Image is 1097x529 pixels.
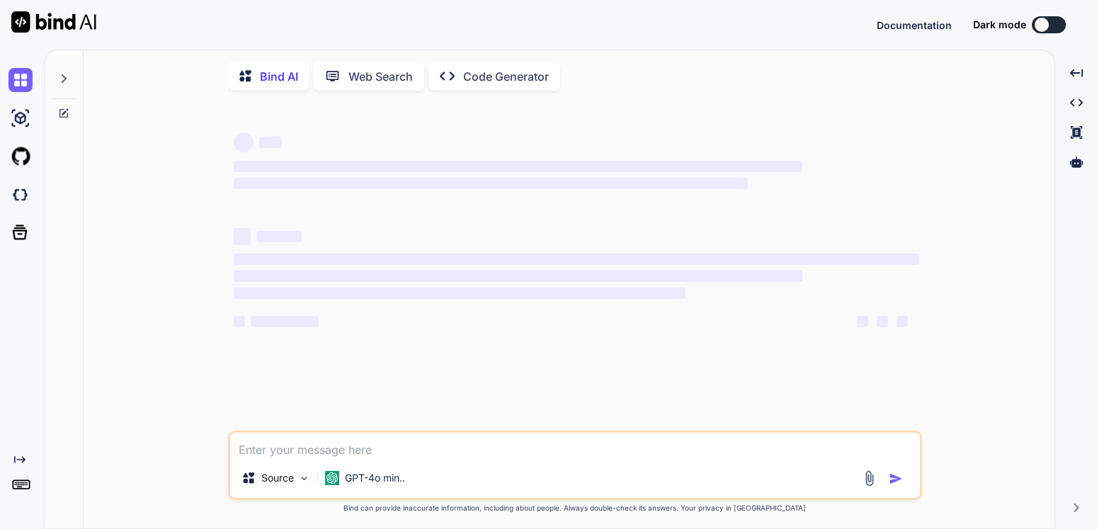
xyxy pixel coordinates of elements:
img: ai-studio [8,106,33,130]
span: ‌ [234,254,919,265]
img: attachment [861,470,877,487]
img: Pick Models [298,472,310,484]
img: darkCloudIdeIcon [8,183,33,207]
span: Documentation [877,19,952,31]
span: ‌ [234,228,251,245]
span: ‌ [234,132,254,152]
img: GPT-4o mini [325,471,339,485]
span: ‌ [256,231,302,242]
span: Dark mode [973,18,1026,32]
p: Bind AI [260,68,298,85]
p: Code Generator [463,68,549,85]
span: ‌ [259,137,282,148]
p: GPT-4o min.. [345,471,405,485]
span: ‌ [857,316,868,327]
span: ‌ [251,316,319,327]
p: Web Search [348,68,413,85]
img: githubLight [8,144,33,169]
span: ‌ [234,161,802,172]
span: ‌ [234,288,686,299]
img: Bind AI [11,11,96,33]
p: Source [261,471,294,485]
p: Bind can provide inaccurate information, including about people. Always double-check its answers.... [228,503,922,513]
button: Documentation [877,18,952,33]
span: ‌ [877,316,888,327]
img: chat [8,68,33,92]
span: ‌ [234,271,802,282]
span: ‌ [897,316,908,327]
img: icon [889,472,903,486]
span: ‌ [234,178,748,189]
span: ‌ [234,316,245,327]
